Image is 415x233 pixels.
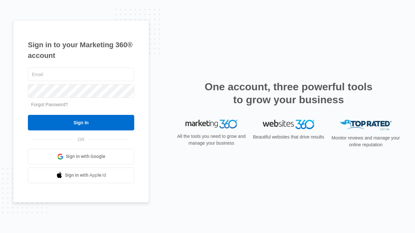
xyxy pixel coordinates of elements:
[31,102,68,107] a: Forgot Password?
[73,136,89,143] span: OR
[28,68,134,81] input: Email
[185,120,237,129] img: Marketing 360
[66,153,105,160] span: Sign in with Google
[252,134,325,140] p: Beautiful websites that drive results
[28,168,134,183] a: Sign in with Apple Id
[175,133,248,147] p: All the tools you need to grow and manage your business
[263,120,314,129] img: Websites 360
[28,39,134,61] h1: Sign in to your Marketing 360® account
[28,115,134,130] input: Sign In
[65,172,106,179] span: Sign in with Apple Id
[329,135,402,148] p: Monitor reviews and manage your online reputation
[203,80,374,106] h2: One account, three powerful tools to grow your business
[340,120,392,130] img: Top Rated Local
[28,149,134,164] a: Sign in with Google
